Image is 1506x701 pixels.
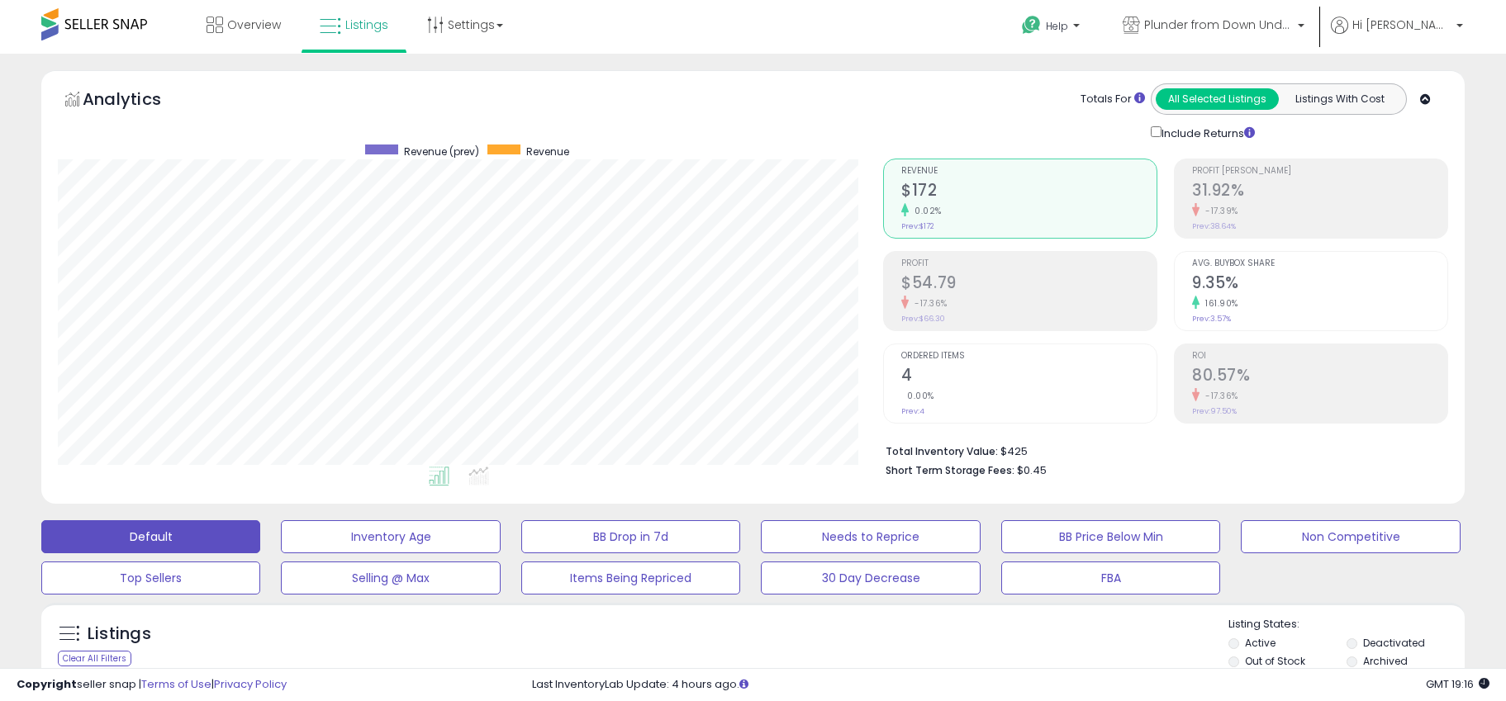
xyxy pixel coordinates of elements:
[1228,617,1465,632] p: Listing States:
[1021,15,1042,36] i: Get Help
[345,17,388,33] span: Listings
[1200,390,1238,402] small: -17.36%
[901,221,934,231] small: Prev: $172
[1156,88,1279,110] button: All Selected Listings
[1192,273,1447,296] h2: 9.35%
[1241,520,1460,553] button: Non Competitive
[1245,636,1276,650] label: Active
[17,677,287,693] div: seller snap | |
[1331,17,1463,54] a: Hi [PERSON_NAME]
[761,561,980,594] button: 30 Day Decrease
[41,561,260,594] button: Top Sellers
[1363,654,1408,668] label: Archived
[761,520,980,553] button: Needs to Reprice
[58,651,131,666] div: Clear All Filters
[1001,561,1220,594] button: FBA
[901,259,1157,268] span: Profit
[1192,352,1447,361] span: ROI
[901,366,1157,388] h2: 4
[227,17,281,33] span: Overview
[1192,167,1447,176] span: Profit [PERSON_NAME]
[1426,676,1489,692] span: 2025-08-12 19:16 GMT
[141,676,211,692] a: Terms of Use
[901,406,924,416] small: Prev: 4
[88,623,151,646] h5: Listings
[1138,123,1275,142] div: Include Returns
[521,561,740,594] button: Items Being Repriced
[404,144,479,159] span: Revenue (prev)
[901,352,1157,361] span: Ordered Items
[886,463,1014,477] b: Short Term Storage Fees:
[1192,406,1237,416] small: Prev: 97.50%
[281,561,500,594] button: Selling @ Max
[886,440,1436,460] li: $425
[1192,259,1447,268] span: Avg. Buybox Share
[1046,19,1068,33] span: Help
[1363,636,1425,650] label: Deactivated
[886,444,998,458] b: Total Inventory Value:
[909,297,948,310] small: -17.36%
[83,88,193,115] h5: Analytics
[17,676,77,692] strong: Copyright
[1144,17,1293,33] span: Plunder from Down Under Shop
[1192,181,1447,203] h2: 31.92%
[521,520,740,553] button: BB Drop in 7d
[1192,314,1231,324] small: Prev: 3.57%
[1200,205,1238,217] small: -17.39%
[1200,297,1238,310] small: 161.90%
[41,520,260,553] button: Default
[901,273,1157,296] h2: $54.79
[214,676,287,692] a: Privacy Policy
[1001,520,1220,553] button: BB Price Below Min
[909,205,942,217] small: 0.02%
[1245,654,1305,668] label: Out of Stock
[1352,17,1451,33] span: Hi [PERSON_NAME]
[901,167,1157,176] span: Revenue
[1192,366,1447,388] h2: 80.57%
[1081,92,1145,107] div: Totals For
[901,390,934,402] small: 0.00%
[526,144,569,159] span: Revenue
[901,181,1157,203] h2: $172
[1278,88,1401,110] button: Listings With Cost
[1009,2,1096,54] a: Help
[1017,462,1047,478] span: $0.45
[281,520,500,553] button: Inventory Age
[532,677,1489,693] div: Last InventoryLab Update: 4 hours ago.
[1192,221,1236,231] small: Prev: 38.64%
[901,314,945,324] small: Prev: $66.30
